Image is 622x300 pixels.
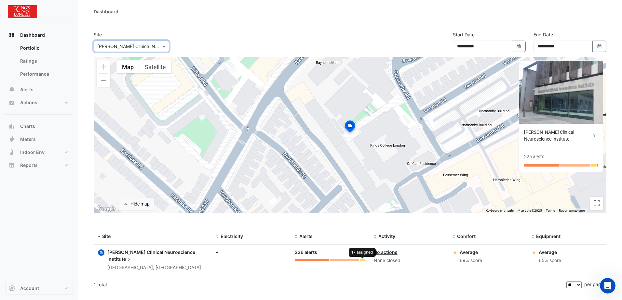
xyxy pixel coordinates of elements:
div: 226 alerts [524,153,544,160]
div: Hide map [130,201,150,207]
div: 65% score [539,257,561,264]
a: Open this area in Google Maps (opens a new window) [95,205,117,213]
label: Site [94,31,102,38]
label: End Date [534,31,553,38]
span: Alerts [299,233,313,239]
button: Toggle fullscreen view [590,197,603,210]
a: Report a map error [559,209,585,212]
span: Actions [20,99,37,106]
button: Hide map [118,198,154,210]
label: Start Date [453,31,475,38]
button: Actions [5,96,73,109]
button: Account [5,282,73,295]
button: Charts [5,120,73,133]
div: [PERSON_NAME] Clinical Neuroscience Institute [524,129,591,143]
button: Keyboard shortcuts [486,208,514,213]
span: Comfort [457,233,476,239]
a: Ratings [15,55,73,68]
app-icon: Meters [8,136,15,143]
button: Show street map [116,60,139,73]
span: Map data ©2025 [518,209,542,212]
span: Charts [20,123,35,130]
div: Average [539,249,561,256]
div: [GEOGRAPHIC_DATA], [GEOGRAPHIC_DATA] [107,264,208,271]
button: Zoom out [97,74,110,87]
span: Dashboard [20,32,45,38]
span: Reports [20,162,38,169]
div: - [216,249,287,256]
app-icon: Reports [8,162,15,169]
span: Account [20,285,39,292]
img: Google [95,205,117,213]
span: Alerts [20,86,34,93]
iframe: Intercom live chat [600,278,615,294]
a: Performance [15,68,73,81]
div: 1 total [94,277,565,293]
app-icon: Indoor Env [8,149,15,156]
img: Maurice Wohl Clinical Neuroscience Institute [519,61,603,124]
span: Site [102,233,111,239]
div: None closed [374,257,445,264]
button: Reports [5,159,73,172]
button: Meters [5,133,73,146]
button: Indoor Env [5,146,73,159]
button: Zoom in [97,60,110,73]
a: Terms (opens in new tab) [546,209,555,212]
span: Institute [107,256,132,263]
span: Indoor Env [20,149,45,156]
span: Electricity [221,233,243,239]
div: Dashboard [94,8,118,15]
div: 226 alerts [295,249,366,256]
img: Company Logo [8,5,37,18]
a: No actions [374,249,398,255]
app-icon: Dashboard [8,32,15,38]
div: Dashboard [5,42,73,83]
button: Dashboard [5,29,73,42]
span: [PERSON_NAME] Clinical Neuroscience [107,249,195,255]
div: Average [460,249,482,256]
fa-icon: Select Date [597,44,602,49]
fa-icon: Select Date [516,44,522,49]
app-icon: Actions [8,99,15,106]
span: Equipment [536,233,561,239]
img: site-pin-selected.svg [343,119,357,135]
span: Meters [20,136,36,143]
button: Show satellite imagery [139,60,171,73]
a: Portfolio [15,42,73,55]
div: 69% score [460,257,482,264]
app-icon: Alerts [8,86,15,93]
app-icon: Charts [8,123,15,130]
div: 17 assigned [349,248,376,256]
button: Alerts [5,83,73,96]
span: Activity [378,233,395,239]
span: per page [584,281,604,287]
